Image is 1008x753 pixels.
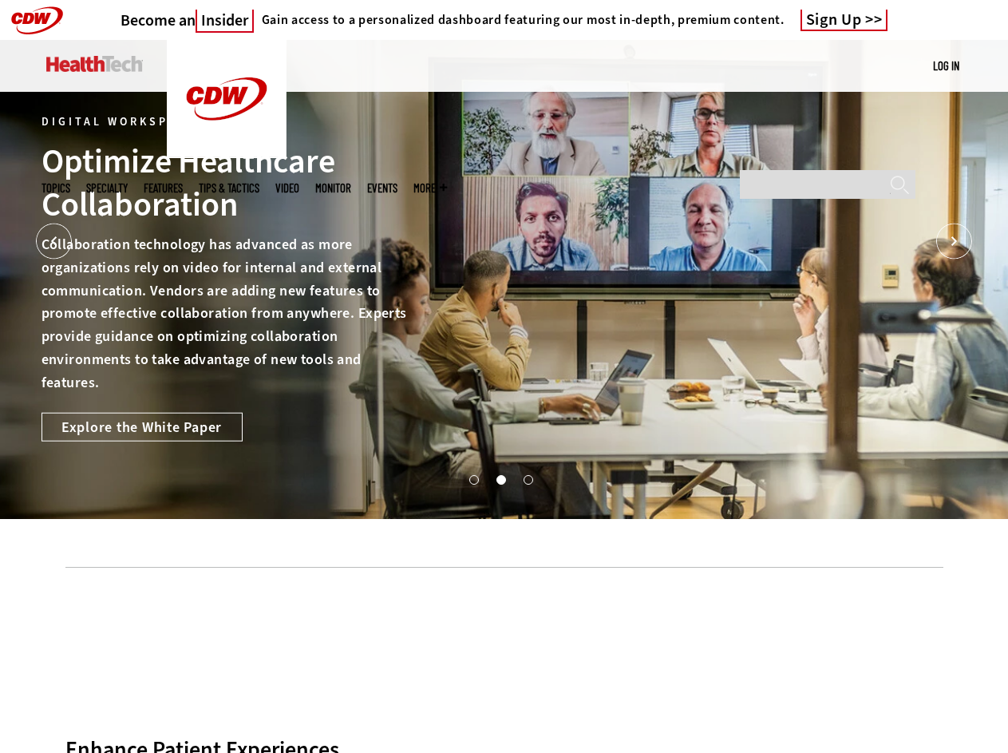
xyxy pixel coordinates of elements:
[86,182,128,194] span: Specialty
[42,233,412,394] p: Collaboration technology has advanced as more organizations rely on video for internal and extern...
[315,182,351,194] a: MonITor
[254,12,785,28] a: Gain access to a personalized dashboard featuring our most in-depth, premium content.
[524,475,532,483] button: 3 of 3
[800,10,888,31] a: Sign Up
[214,592,795,664] iframe: advertisement
[933,58,959,73] a: Log in
[42,140,412,226] div: Optimize Healthcare Collaboration
[275,182,299,194] a: Video
[121,10,254,30] h3: Become an
[199,182,259,194] a: Tips & Tactics
[413,182,447,194] span: More
[496,475,504,483] button: 2 of 3
[936,224,972,260] button: Next
[42,182,70,194] span: Topics
[42,412,243,441] a: Explore the White Paper
[121,10,254,30] a: Become anInsider
[167,40,287,158] img: Home
[167,145,287,162] a: CDW
[262,12,785,28] h4: Gain access to a personalized dashboard featuring our most in-depth, premium content.
[36,224,72,260] button: Prev
[46,56,143,72] img: Home
[196,10,254,33] span: Insider
[367,182,397,194] a: Events
[469,475,477,483] button: 1 of 3
[144,182,183,194] a: Features
[933,57,959,74] div: User menu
